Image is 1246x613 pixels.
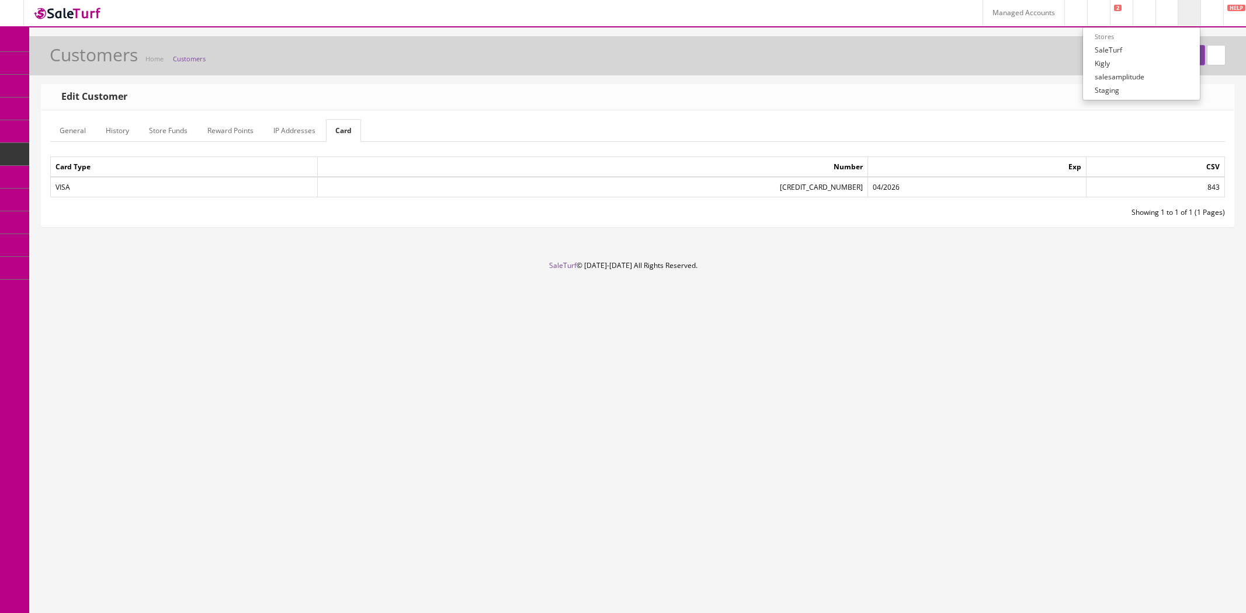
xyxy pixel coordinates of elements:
td: Exp [868,157,1087,177]
a: Staging [1083,83,1200,97]
a: General [50,119,95,142]
a: SaleTurf [549,260,577,270]
a: Kigly [1083,57,1200,70]
div: Showing 1 to 1 of 1 (1 Pages) [638,207,1234,218]
a: Card [326,119,361,142]
td: Number [317,157,868,177]
td: 843 [1086,177,1224,197]
a: Store Funds [140,119,197,142]
a: SaleTurf [1083,43,1200,57]
span: 2 [1114,5,1122,11]
a: Reward Points [198,119,263,142]
img: SaleTurf [33,5,103,21]
a: salesamplitude [1083,70,1200,83]
td: 04/2026 [868,177,1087,197]
a: Home [145,54,164,63]
h3: Edit Customer [53,92,127,102]
span: HELP [1227,5,1245,11]
td: VISA [51,177,318,197]
li: Stores [1083,30,1200,43]
a: History [96,119,138,142]
a: IP Addresses [264,119,325,142]
td: CSV [1086,157,1224,177]
a: Customers [173,54,206,63]
h1: Customers [50,45,138,64]
td: Card Type [51,157,318,177]
td: [CREDIT_CARD_NUMBER] [317,177,868,197]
